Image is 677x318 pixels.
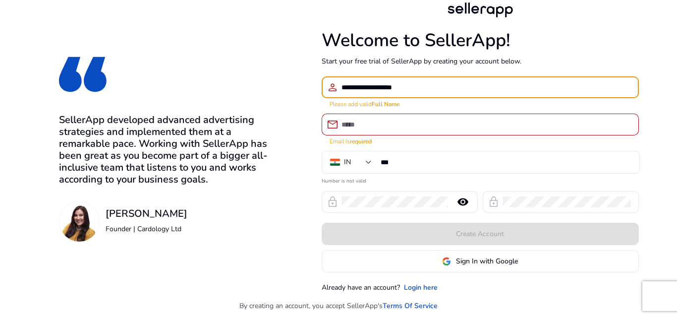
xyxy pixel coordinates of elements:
[322,56,639,66] p: Start your free trial of SellerApp by creating your account below.
[327,196,338,208] span: lock
[322,175,639,185] mat-error: Number is not valid
[322,282,400,293] p: Already have an account?
[451,196,475,208] mat-icon: remove_red_eye
[350,137,372,145] strong: required
[322,30,639,51] h1: Welcome to SellerApp!
[327,81,338,93] span: person
[59,114,271,186] h3: SellerApp developed advanced advertising strategies and implemented them at a remarkable pace. Wo...
[372,100,399,108] b: Full Name
[404,282,438,293] a: Login here
[442,257,451,266] img: google-logo.svg
[106,224,187,234] p: Founder | Cardology Ltd
[330,135,631,146] mat-error: Email is
[327,119,338,130] span: email
[383,301,438,311] a: Terms Of Service
[106,208,187,220] h3: [PERSON_NAME]
[456,256,518,266] span: Sign In with Google
[344,157,351,168] div: IN
[322,250,639,272] button: Sign In with Google
[330,98,631,109] mat-error: Please add valid
[488,196,500,208] span: lock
